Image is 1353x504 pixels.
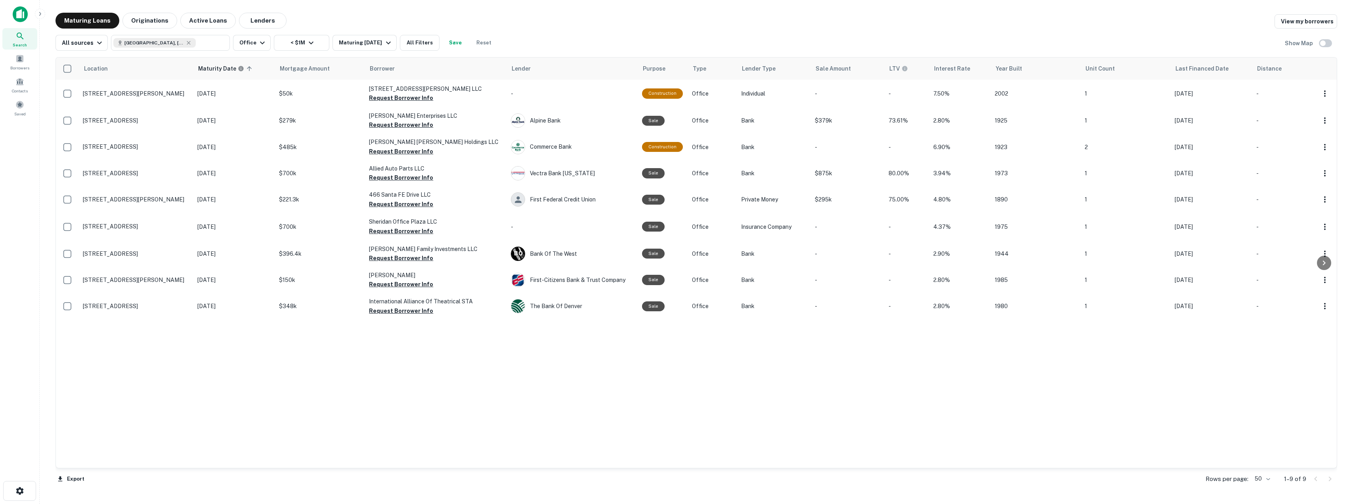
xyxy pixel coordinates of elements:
[741,249,807,258] p: Bank
[1081,57,1171,80] th: Unit Count
[197,116,271,125] p: [DATE]
[83,196,189,203] p: [STREET_ADDRESS][PERSON_NAME]
[815,89,881,98] p: -
[1085,249,1167,258] p: 1
[815,302,881,310] p: -
[1206,474,1248,484] p: Rows per page:
[692,249,733,258] p: Office
[511,273,634,287] div: First-citizens Bank & Trust Company
[933,116,987,125] p: 2.80%
[811,57,885,80] th: Sale Amount
[369,306,433,316] button: Request Borrower Info
[995,276,1077,284] p: 1985
[1256,116,1310,125] p: -
[122,13,177,29] button: Originations
[1085,64,1125,73] span: Unit Count
[742,64,776,73] span: Lender Type
[443,35,468,51] button: Save your search to get updates of matches that match your search criteria.
[741,143,807,151] p: Bank
[369,138,503,146] p: [PERSON_NAME] [PERSON_NAME] Holdings LLC
[279,169,361,178] p: $700k
[197,89,271,98] p: [DATE]
[1175,169,1248,178] p: [DATE]
[1252,473,1271,485] div: 50
[83,223,189,230] p: [STREET_ADDRESS]
[83,90,189,97] p: [STREET_ADDRESS][PERSON_NAME]
[369,280,433,289] button: Request Borrower Info
[1085,116,1167,125] p: 1
[885,57,930,80] th: LTVs displayed on the website are for informational purposes only and may be reported incorrectly...
[692,276,733,284] p: Office
[933,249,987,258] p: 2.90%
[83,170,189,177] p: [STREET_ADDRESS]
[816,64,861,73] span: Sale Amount
[693,64,706,73] span: Type
[1285,39,1314,48] h6: Show Map
[1256,195,1310,204] p: -
[815,249,881,258] p: -
[83,303,189,310] p: [STREET_ADDRESS]
[55,35,108,51] button: All sources
[1275,14,1337,29] a: View my borrowers
[642,195,665,205] div: Sale
[2,51,37,73] div: Borrowers
[692,302,733,310] p: Office
[83,117,189,124] p: [STREET_ADDRESS]
[369,93,433,103] button: Request Borrower Info
[511,140,634,154] div: Commerce Bank
[2,28,37,50] a: Search
[933,169,987,178] p: 3.94%
[13,42,27,48] span: Search
[642,301,665,311] div: Sale
[511,299,634,313] div: The Bank Of Denver
[1257,64,1282,73] span: Distance
[239,13,287,29] button: Lenders
[1175,195,1248,204] p: [DATE]
[889,303,891,309] span: -
[995,116,1077,125] p: 1925
[84,64,118,73] span: Location
[10,65,29,71] span: Borrowers
[511,167,525,180] img: picture
[1256,222,1310,231] p: -
[1256,143,1310,151] p: -
[197,302,271,310] p: [DATE]
[511,114,525,127] img: picture
[511,166,634,180] div: Vectra Bank [US_STATE]
[369,271,503,280] p: [PERSON_NAME]
[1171,57,1252,80] th: Last Financed Date
[1175,222,1248,231] p: [DATE]
[511,113,634,128] div: Alpine Bank
[233,35,271,51] button: Office
[991,57,1081,80] th: Year Built
[369,217,503,226] p: Sheridan Office Plaza LLC
[1175,276,1248,284] p: [DATE]
[279,276,361,284] p: $150k
[197,169,271,178] p: [DATE]
[369,164,503,173] p: Allied Auto Parts LLC
[642,116,665,126] div: Sale
[14,111,26,117] span: Saved
[369,226,433,236] button: Request Borrower Info
[642,88,683,98] div: This loan purpose was for construction
[1256,249,1310,258] p: -
[279,302,361,310] p: $348k
[1175,116,1248,125] p: [DATE]
[2,97,37,119] a: Saved
[197,276,271,284] p: [DATE]
[511,273,525,287] img: picture
[62,38,104,48] div: All sources
[741,302,807,310] p: Bank
[995,195,1077,204] p: 1890
[889,64,900,73] h6: LTV
[198,64,254,73] span: Maturity dates displayed may be estimated. Please contact the lender for the most accurate maturi...
[1175,89,1248,98] p: [DATE]
[514,249,522,258] p: B O
[197,222,271,231] p: [DATE]
[193,57,275,80] th: Maturity dates displayed may be estimated. Please contact the lender for the most accurate maturi...
[996,64,1032,73] span: Year Built
[933,195,987,204] p: 4.80%
[815,276,881,284] p: -
[741,116,807,125] p: Bank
